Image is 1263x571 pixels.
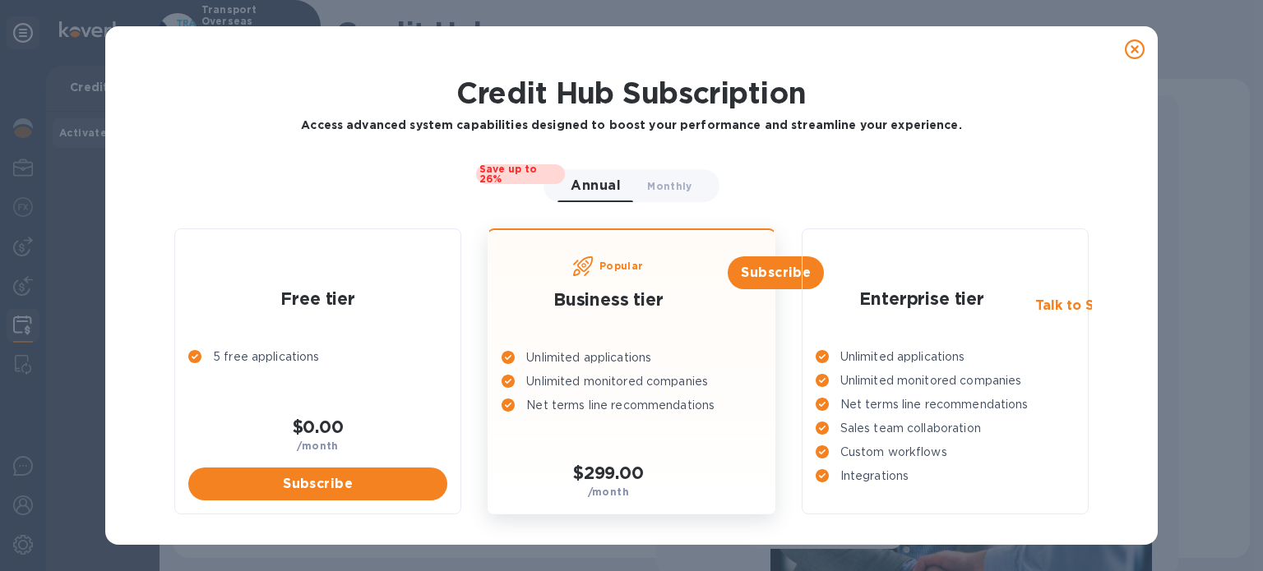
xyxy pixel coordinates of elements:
button: Subscribe [188,467,447,500]
p: Custom workflows [840,444,947,461]
span: Annual [571,174,621,197]
b: /month [588,486,629,498]
h2: $299.00 [502,463,715,483]
button: Subscribe [728,256,824,289]
span: Subscribe [201,474,434,494]
h2: Enterprise tier [816,288,1029,309]
h2: Free tier [188,288,447,309]
b: Popular [599,260,644,272]
p: Net terms line recommendations [840,396,1029,413]
h2: Business tier [502,289,715,310]
p: Integrations [840,467,909,485]
p: Net terms line recommendations [526,397,715,414]
h3: Talk to Sales [1035,298,1121,314]
h2: $0.00 [188,417,447,437]
p: Unlimited monitored companies [526,373,708,390]
b: /month [297,440,338,452]
p: Sales team collaboration [840,420,981,437]
span: Save up to 26% [476,164,565,184]
span: Subscribe [741,263,811,283]
p: Unlimited applications [840,348,965,366]
h1: Credit Hub Subscription [174,76,1089,110]
span: Monthly [647,177,692,195]
p: Unlimited applications [526,349,651,366]
p: 5 free applications [213,348,320,366]
p: Unlimited monitored companies [840,372,1022,389]
b: Access advanced system capabilities designed to boost your performance and streamline your experi... [301,118,961,131]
